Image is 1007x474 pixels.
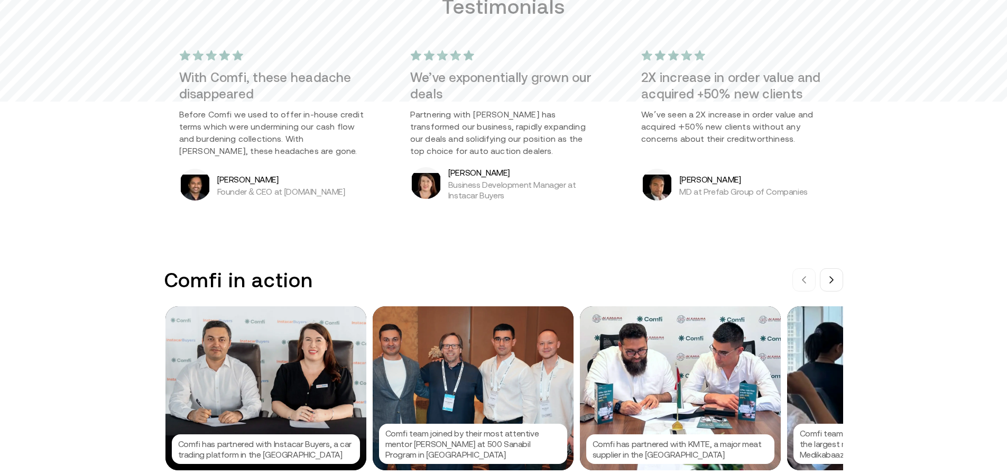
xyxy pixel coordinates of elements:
[385,428,561,460] p: Comfi team joined by their most attentive mentor [PERSON_NAME] at 500 Sanabil Program in [GEOGRAP...
[181,175,209,200] img: Bibin Varghese
[643,175,671,200] img: Arif Shahzad Butt
[448,166,597,179] h5: [PERSON_NAME]
[410,108,597,157] p: Partnering with [PERSON_NAME] has transformed our business, rapidly expanding our deals and solid...
[178,439,354,460] p: Comfi has partnered with Instacar Buyers, a car trading platform in the [GEOGRAPHIC_DATA]
[217,186,345,197] p: Founder & CEO at [DOMAIN_NAME]
[412,173,440,199] img: Kara Pearse
[679,172,808,186] h5: [PERSON_NAME]
[593,439,768,460] p: Comfi has partnered with KMTE, a major meat supplier in the [GEOGRAPHIC_DATA]
[179,108,366,157] p: Before Comfi we used to offer in-house credit terms which were undermining our cash flow and burd...
[679,186,808,197] p: MD at Prefab Group of Companies
[217,172,345,186] h5: [PERSON_NAME]
[448,179,597,200] p: Business Development Manager at Instacar Buyers
[641,108,828,145] p: We’ve seen a 2X increase in order value and acquired +50% new clients without any concerns about ...
[800,428,975,460] p: Comfi team introducing the platform to one of the largest medical supplies company Medikabaazar
[164,268,313,292] h3: Comfi in action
